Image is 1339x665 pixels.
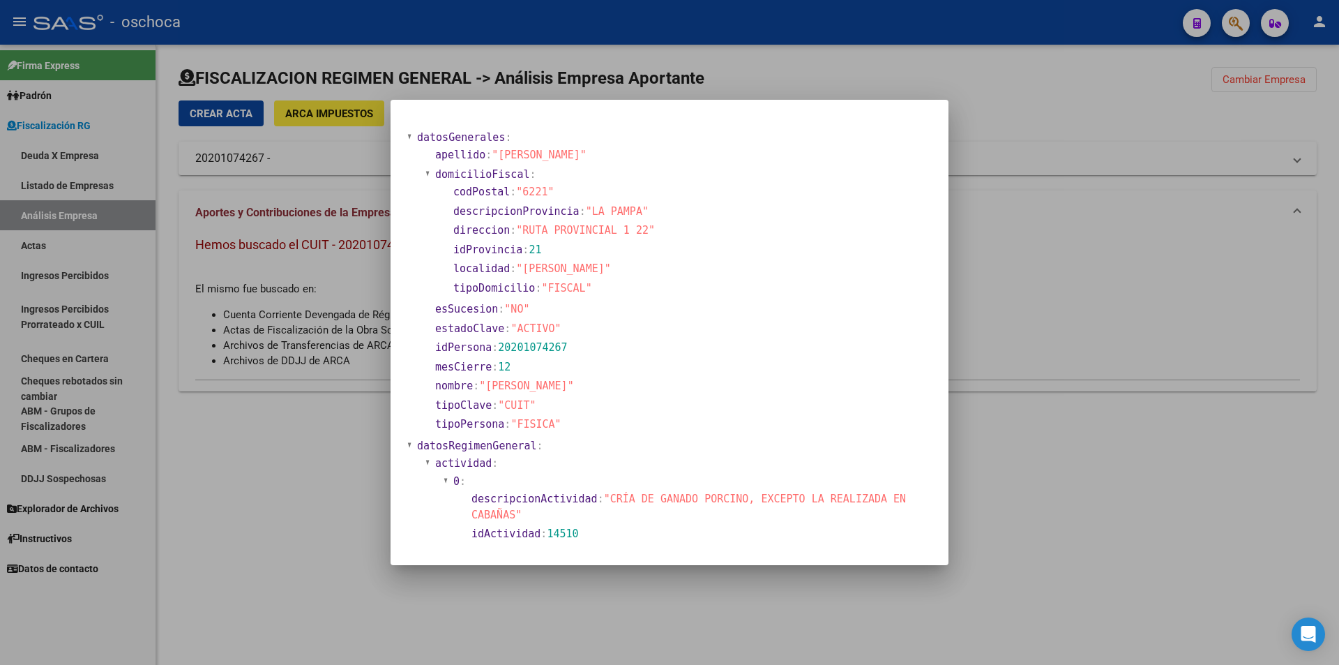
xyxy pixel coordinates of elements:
span: "FISCAL" [541,282,591,294]
span: 883 [547,547,566,560]
span: : [537,440,543,452]
span: : [492,361,498,373]
span: : [504,418,510,431]
span: descripcionProvincia [453,205,580,218]
span: : [485,149,492,161]
span: "RUTA PROVINCIAL 1 22" [516,224,655,237]
span: tipoPersona [435,418,504,431]
span: : [540,528,547,540]
span: codPostal [453,186,510,198]
span: descripcionActividad [471,493,598,505]
span: "CUIT" [498,399,536,412]
span: 0 [453,475,460,488]
span: apellido [435,149,485,161]
span: "[PERSON_NAME]" [479,380,573,392]
span: "NO" [504,303,529,315]
span: : [498,303,504,315]
span: datosGenerales [417,131,505,144]
span: localidad [453,262,510,275]
span: : [492,399,498,412]
span: tipoDomicilio [453,282,535,294]
span: nombre [435,380,473,392]
span: : [540,547,547,560]
span: "CRÍA DE GANADO PORCINO, EXCEPTO LA REALIZADA EN CABAÑAS" [471,493,906,521]
span: idPersona [435,341,492,354]
span: 12 [498,361,510,373]
span: "[PERSON_NAME]" [492,149,586,161]
span: 14510 [547,528,578,540]
span: datosRegimenGeneral [417,440,537,452]
span: "ACTIVO" [510,322,561,335]
span: idProvincia [453,244,522,256]
span: domicilioFiscal [435,168,529,181]
span: estadoClave [435,322,504,335]
span: "[PERSON_NAME]" [516,262,610,275]
span: : [510,186,516,198]
span: esSucesion [435,303,498,315]
span: : [492,457,498,470]
span: tipoClave [435,399,492,412]
span: 21 [529,244,541,256]
span: : [460,475,466,488]
span: : [505,131,511,144]
span: : [510,224,516,237]
span: "LA PAMPA" [586,205,649,218]
div: Open Intercom Messenger [1292,618,1325,651]
span: : [492,341,498,354]
span: : [529,168,536,181]
span: : [504,322,510,335]
span: : [598,493,604,505]
span: : [580,205,586,218]
span: "6221" [516,186,554,198]
span: "FISICA" [510,418,561,431]
span: actividad [435,457,492,470]
span: idActividad [471,528,540,540]
span: 20201074267 [498,341,567,354]
span: : [522,244,529,256]
span: : [535,282,541,294]
span: mesCierre [435,361,492,373]
span: nomenclador [471,547,540,560]
span: direccion [453,224,510,237]
span: : [510,262,516,275]
span: : [473,380,479,392]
